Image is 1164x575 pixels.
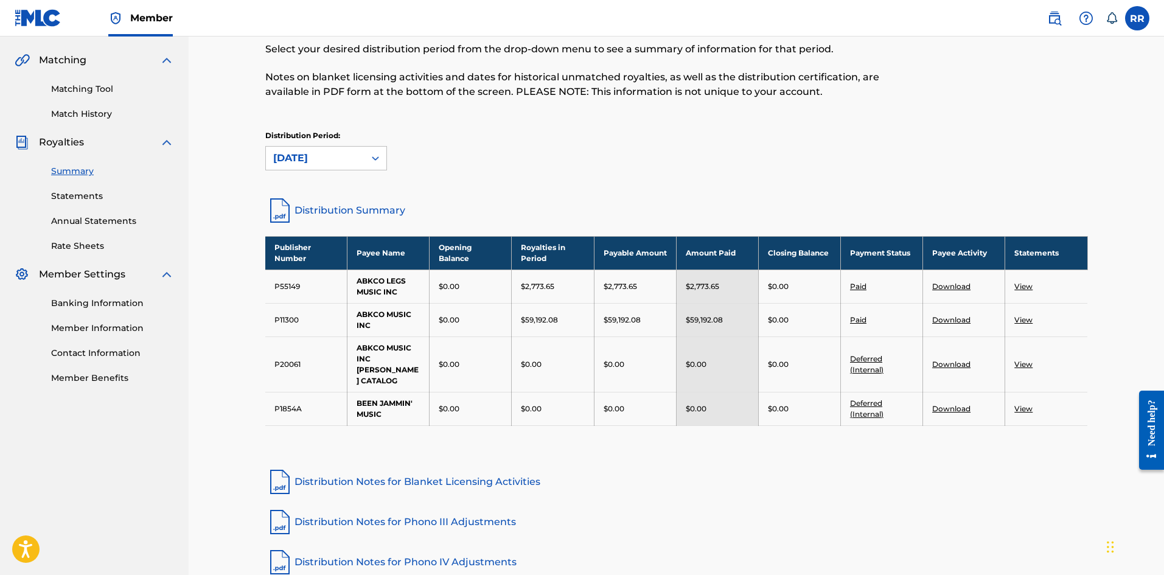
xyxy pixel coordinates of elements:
[51,215,174,228] a: Annual Statements
[676,236,758,270] th: Amount Paid
[512,236,594,270] th: Royalties in Period
[768,359,789,370] p: $0.00
[265,196,294,225] img: distribution-summary-pdf
[265,70,899,99] p: Notes on blanket licensing activities and dates for historical unmatched royalties, as well as th...
[932,282,971,291] a: Download
[108,11,123,26] img: Top Rightsholder
[15,9,61,27] img: MLC Logo
[51,83,174,96] a: Matching Tool
[265,270,347,303] td: P55149
[594,236,676,270] th: Payable Amount
[51,322,174,335] a: Member Information
[51,165,174,178] a: Summary
[1074,6,1098,30] div: Help
[923,236,1005,270] th: Payee Activity
[1130,382,1164,479] iframe: Resource Center
[1014,360,1033,369] a: View
[265,130,387,141] p: Distribution Period:
[850,354,883,374] a: Deferred (Internal)
[51,347,174,360] a: Contact Information
[430,236,512,270] th: Opening Balance
[265,392,347,425] td: P1854A
[1106,12,1118,24] div: Notifications
[265,467,1088,497] a: Distribution Notes for Blanket Licensing Activities
[265,303,347,336] td: P11300
[51,108,174,120] a: Match History
[347,236,430,270] th: Payee Name
[39,53,86,68] span: Matching
[1042,6,1067,30] a: Public Search
[265,467,294,497] img: pdf
[1014,315,1033,324] a: View
[265,236,347,270] th: Publisher Number
[439,403,459,414] p: $0.00
[51,297,174,310] a: Banking Information
[932,360,971,369] a: Download
[15,267,29,282] img: Member Settings
[347,392,430,425] td: BEEN JAMMIN' MUSIC
[932,404,971,413] a: Download
[768,315,789,326] p: $0.00
[51,372,174,385] a: Member Benefits
[840,236,922,270] th: Payment Status
[130,11,173,25] span: Member
[51,240,174,253] a: Rate Sheets
[265,42,899,57] p: Select your desired distribution period from the drop-down menu to see a summary of information f...
[265,507,1088,537] a: Distribution Notes for Phono III Adjustments
[850,282,866,291] a: Paid
[265,507,294,537] img: pdf
[347,336,430,392] td: ABKCO MUSIC INC [PERSON_NAME] CATALOG
[39,267,125,282] span: Member Settings
[686,315,723,326] p: $59,192.08
[51,190,174,203] a: Statements
[1103,517,1164,575] iframe: Chat Widget
[1014,404,1033,413] a: View
[850,399,883,419] a: Deferred (Internal)
[159,267,174,282] img: expand
[1107,529,1114,565] div: Drag
[159,53,174,68] img: expand
[604,403,624,414] p: $0.00
[273,151,357,166] div: [DATE]
[439,359,459,370] p: $0.00
[159,135,174,150] img: expand
[604,281,637,292] p: $2,773.65
[439,315,459,326] p: $0.00
[604,315,641,326] p: $59,192.08
[686,359,706,370] p: $0.00
[15,53,30,68] img: Matching
[39,135,84,150] span: Royalties
[521,281,554,292] p: $2,773.65
[932,315,971,324] a: Download
[15,24,88,38] a: SummarySummary
[1005,236,1087,270] th: Statements
[686,281,719,292] p: $2,773.65
[439,281,459,292] p: $0.00
[1079,11,1093,26] img: help
[521,403,542,414] p: $0.00
[347,303,430,336] td: ABKCO MUSIC INC
[768,281,789,292] p: $0.00
[521,359,542,370] p: $0.00
[850,315,866,324] a: Paid
[265,336,347,392] td: P20061
[521,315,558,326] p: $59,192.08
[15,135,29,150] img: Royalties
[1047,11,1062,26] img: search
[265,196,1088,225] a: Distribution Summary
[768,403,789,414] p: $0.00
[347,270,430,303] td: ABKCO LEGS MUSIC INC
[604,359,624,370] p: $0.00
[758,236,840,270] th: Closing Balance
[1125,6,1149,30] div: User Menu
[686,403,706,414] p: $0.00
[1014,282,1033,291] a: View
